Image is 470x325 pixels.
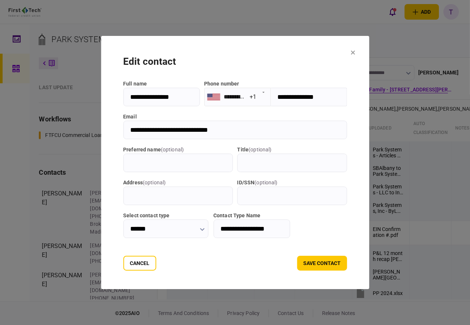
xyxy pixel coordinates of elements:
span: ( optional ) [143,180,166,185]
label: full name [123,80,200,88]
label: email [123,113,347,121]
div: edit contact [123,54,347,69]
input: Contact Type Name [213,220,290,238]
label: Preferred name [123,146,233,154]
input: full name [123,88,200,106]
span: ( optional ) [161,147,184,153]
label: title [237,146,347,154]
label: Contact Type Name [213,212,290,220]
label: address [123,179,233,187]
input: ID/SSN [237,187,347,205]
span: ( optional ) [248,147,271,153]
input: Preferred name [123,154,233,172]
span: ( optional ) [254,180,277,185]
button: save contact [297,256,347,271]
label: ID/SSN [237,179,347,187]
img: us [207,94,220,100]
label: Select contact type [123,212,208,220]
button: Cancel [123,256,156,271]
input: Select contact type [123,220,208,238]
button: Open [258,87,268,97]
input: title [237,154,347,172]
div: +1 [250,93,256,101]
label: Phone number [204,81,239,87]
input: address [123,187,233,205]
input: email [123,121,347,139]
